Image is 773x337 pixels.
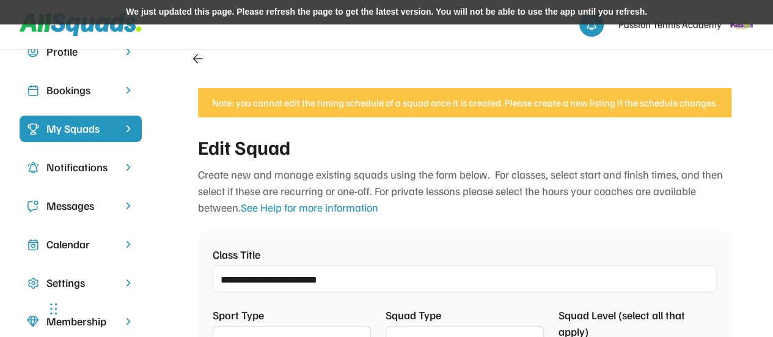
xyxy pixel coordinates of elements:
div: Membership [46,313,115,330]
a: See Help for more information [241,201,378,214]
img: Icon%20copy%202.svg [27,84,39,97]
div: Calendar [46,236,115,253]
div: Edit Squad [198,132,731,161]
div: Bookings [46,82,115,98]
div: Create new and manage existing squads using the form below. For classes, select start and finish ... [198,166,731,216]
img: chevron-right.svg [122,161,134,173]
div: My Squads [46,120,115,137]
div: Squad Type [386,307,453,324]
img: chevron-right%20copy%203.svg [122,123,134,135]
img: chevron-right.svg [122,84,134,96]
div: Sport Type [213,307,280,324]
div: Note: you cannot edit the timing schedule of a squad once it is created. Please create a new list... [198,98,731,108]
div: Notifications [46,159,115,176]
img: chevron-right.svg [122,277,134,289]
div: Class Title [213,246,260,263]
img: Icon%20copy%204.svg [27,161,39,174]
div: Profile [46,43,115,60]
div: Settings [46,275,115,291]
img: Icon%20copy%207.svg [27,239,39,251]
img: chevron-right.svg [122,200,134,212]
img: chevron-right.svg [122,316,134,327]
img: chevron-right.svg [122,46,134,57]
img: Icon%20%2823%29.svg [27,123,39,135]
img: bell-03%20%281%29.svg [585,18,598,31]
div: Passion Tennis Academy [618,17,722,32]
img: logo_square.gif [729,12,753,37]
img: chevron-right.svg [122,239,134,250]
img: Icon%20copy%205.svg [27,200,39,212]
img: user-circle.svg [27,46,39,58]
img: Icon%20copy%2016.svg [27,277,39,289]
div: Messages [46,198,115,214]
